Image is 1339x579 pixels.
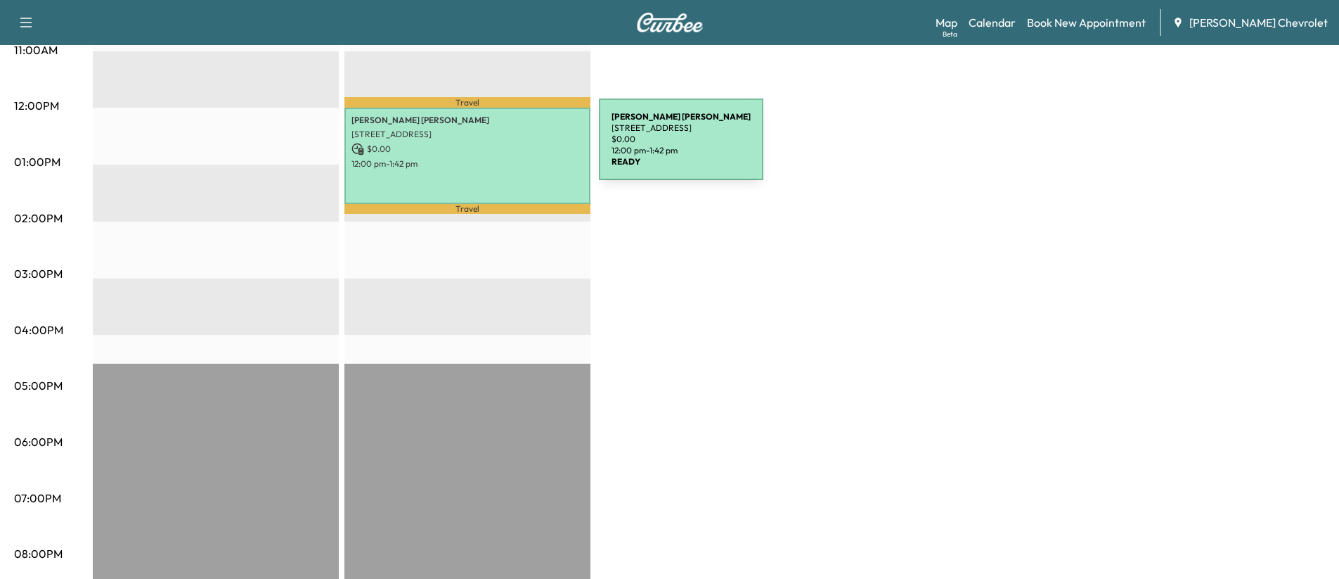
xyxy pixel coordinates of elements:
p: [STREET_ADDRESS] [351,129,583,140]
p: 04:00PM [14,322,63,338]
p: 06:00PM [14,433,63,450]
p: 12:00PM [14,97,59,114]
p: Travel [344,204,590,213]
p: 03:00PM [14,265,63,282]
a: Calendar [969,14,1016,31]
p: Travel [344,97,590,108]
p: $ 0.00 [351,143,583,155]
a: MapBeta [936,14,957,31]
img: Curbee Logo [636,13,704,32]
a: Book New Appointment [1027,14,1146,31]
p: 12:00 pm - 1:42 pm [351,158,583,170]
p: 11:00AM [14,42,58,58]
p: [PERSON_NAME] [PERSON_NAME] [351,115,583,126]
p: 01:00PM [14,153,60,170]
p: 02:00PM [14,210,63,227]
p: 07:00PM [14,490,61,507]
p: 05:00PM [14,377,63,394]
span: [PERSON_NAME] Chevrolet [1189,14,1328,31]
p: 08:00PM [14,545,63,562]
div: Beta [943,29,957,39]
